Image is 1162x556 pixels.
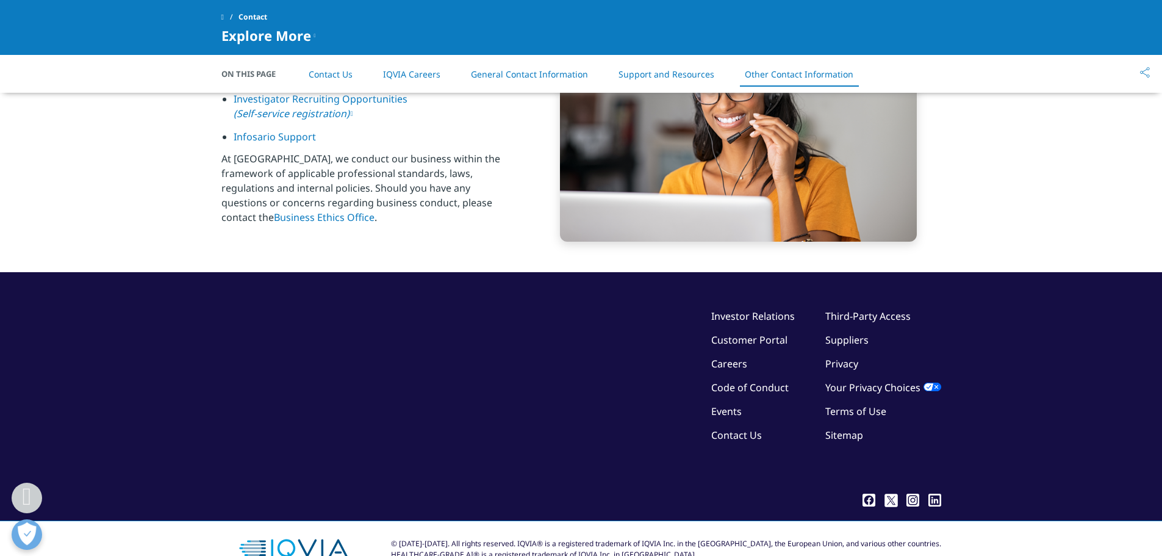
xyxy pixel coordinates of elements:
a: IQVIA Careers [383,68,440,80]
a: Sitemap [825,428,863,442]
a: Your Privacy Choices [825,381,941,394]
a: Support and Resources [619,68,714,80]
a: Investor Relations [711,309,795,323]
span: Explore More [221,28,311,43]
span: Contact [238,6,267,28]
a: Business Ethics Office [274,211,375,224]
a: Privacy [825,357,858,370]
a: Other Contact Information [745,68,853,80]
a: Terms of Use [825,405,886,418]
a: Contact Us [711,428,762,442]
a: General Contact Information [471,68,588,80]
p: At [GEOGRAPHIC_DATA], we conduct our business within the framework of applicable professional sta... [221,151,517,232]
a: Customer Portal [711,333,787,347]
a: Third-Party Access [825,309,911,323]
img: Iqvia Human data science [560,13,917,242]
a: Contact Us [309,68,353,80]
a: Events [711,405,742,418]
em: (Self-service registration) [234,107,350,120]
a: Code of Conduct [711,381,789,394]
button: Open Preferences [12,519,42,550]
a: Infosario Support [234,130,316,143]
a: Suppliers [825,333,869,347]
span: On This Page [221,68,289,80]
a: Careers [711,357,747,370]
